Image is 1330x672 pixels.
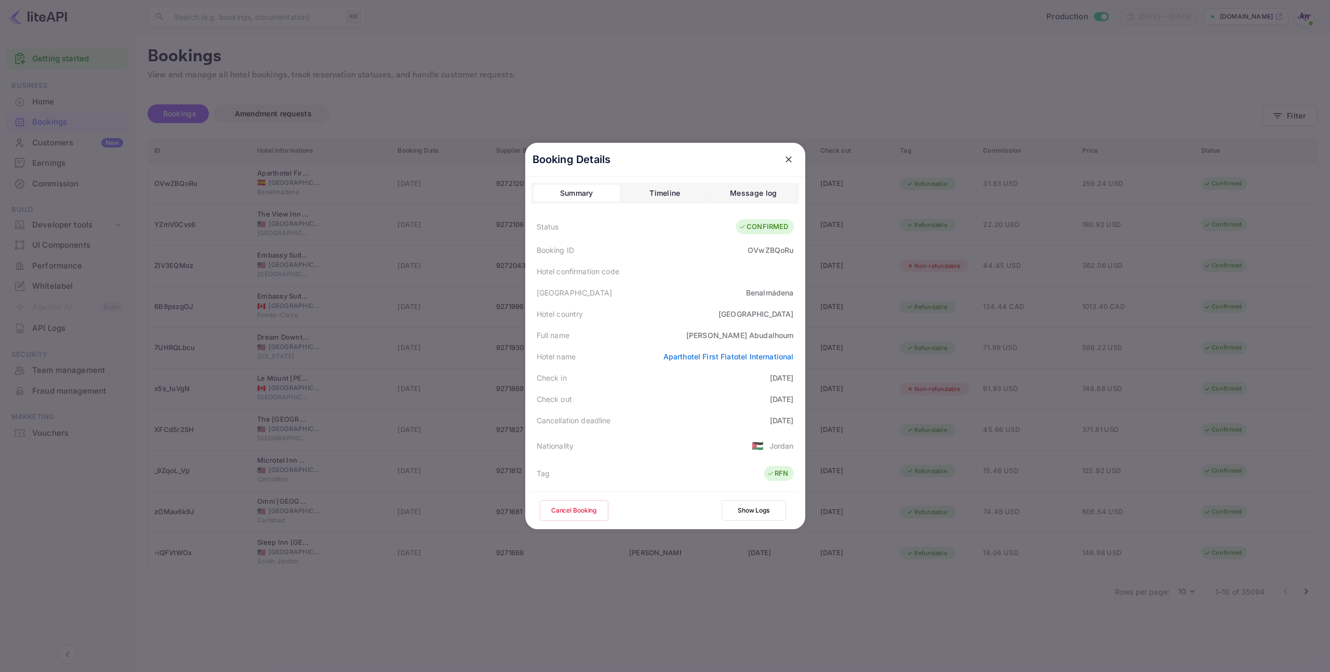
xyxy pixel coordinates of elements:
div: Tag [537,468,550,479]
div: [DATE] [770,372,794,383]
div: [GEOGRAPHIC_DATA] [719,308,794,319]
p: Booking Details [533,152,611,167]
div: Hotel country [537,308,583,319]
div: Message log [730,187,777,199]
div: RFN [767,468,788,479]
div: Full name [537,330,569,341]
button: Summary [534,185,620,201]
div: OVwZBQoRu [748,245,793,256]
div: [PERSON_NAME] Abudalhoum [686,330,794,341]
button: Cancel Booking [540,500,608,521]
div: Benalmádena [746,287,794,298]
div: Hotel name [537,351,576,362]
button: Timeline [622,185,708,201]
div: Booking ID [537,245,575,256]
button: Message log [710,185,796,201]
div: Nationality [537,440,574,451]
div: [DATE] [770,394,794,405]
div: Status [537,221,559,232]
div: Check in [537,372,567,383]
div: [DATE] [770,415,794,426]
div: CONFIRMED [739,222,788,232]
div: Timeline [649,187,680,199]
div: Hotel confirmation code [537,266,619,277]
div: Check out [537,394,572,405]
div: Jordan [769,440,794,451]
div: Summary [560,187,593,199]
span: United States [752,436,764,455]
button: Show Logs [722,500,786,521]
div: [GEOGRAPHIC_DATA] [537,287,613,298]
button: close [779,150,798,169]
div: Cancellation deadline [537,415,611,426]
a: Aparthotel First Flatotel International [663,352,794,361]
